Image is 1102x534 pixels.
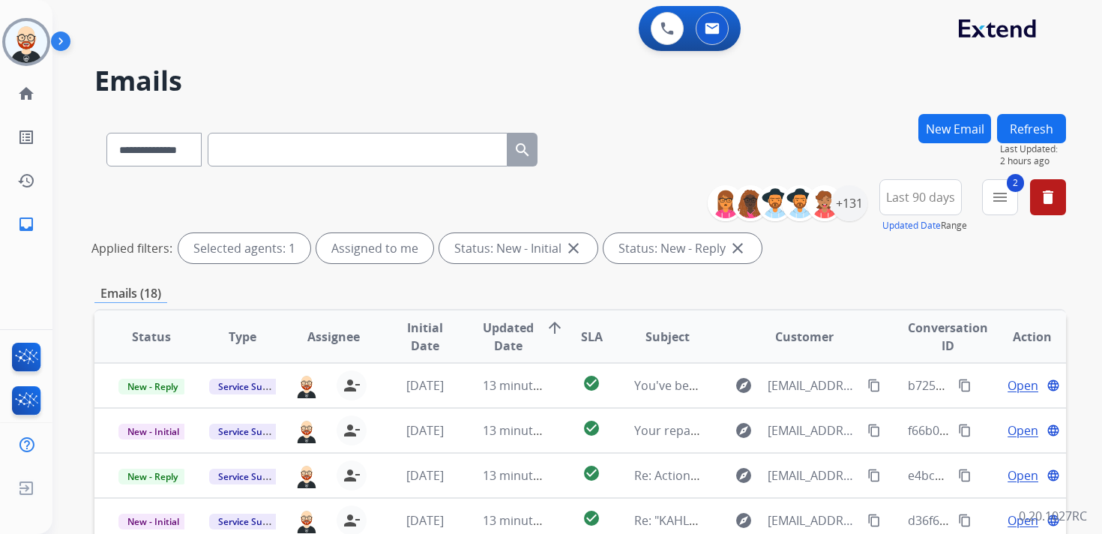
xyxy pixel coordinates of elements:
button: Refresh [997,114,1066,143]
mat-icon: delete [1039,188,1057,206]
span: Service Support [209,424,295,439]
mat-icon: explore [735,511,753,529]
span: Open [1008,421,1038,439]
span: New - Reply [118,379,187,394]
span: Your repair was received [634,422,774,439]
div: Selected agents: 1 [178,233,310,263]
span: Last 90 days [886,194,955,200]
button: Last 90 days [879,179,962,215]
mat-icon: content_copy [958,469,972,482]
span: New - Initial [118,424,188,439]
span: Service Support [209,514,295,529]
img: agent-avatar [295,418,319,443]
span: 2 [1007,174,1024,192]
span: Service Support [209,469,295,484]
button: Updated Date [882,220,941,232]
h2: Emails [94,66,1066,96]
mat-icon: content_copy [958,379,972,392]
span: [DATE] [406,467,444,484]
span: [EMAIL_ADDRESS][DOMAIN_NAME] [768,466,859,484]
span: 2 hours ago [1000,155,1066,167]
span: Subject [645,328,690,346]
mat-icon: person_remove [343,466,361,484]
span: Updated Date [483,319,534,355]
mat-icon: close [564,239,582,257]
button: New Email [918,114,991,143]
mat-icon: content_copy [867,514,881,527]
span: Open [1008,511,1038,529]
mat-icon: history [17,172,35,190]
span: Conversation ID [908,319,988,355]
mat-icon: language [1047,379,1060,392]
span: Range [882,219,967,232]
span: Status [132,328,171,346]
mat-icon: check_circle [582,374,600,392]
img: agent-avatar [295,373,319,398]
span: Open [1008,466,1038,484]
span: [DATE] [406,512,444,529]
mat-icon: person_remove [343,421,361,439]
mat-icon: person_remove [343,376,361,394]
mat-icon: check_circle [582,509,600,527]
mat-icon: search [514,141,532,159]
span: New - Initial [118,514,188,529]
mat-icon: list_alt [17,128,35,146]
p: Applied filters: [91,239,172,257]
span: 13 minutes ago [483,422,570,439]
mat-icon: home [17,85,35,103]
span: [EMAIL_ADDRESS][DOMAIN_NAME] [768,511,859,529]
span: [DATE] [406,422,444,439]
span: SLA [581,328,603,346]
img: agent-avatar [295,463,319,488]
mat-icon: person_remove [343,511,361,529]
mat-icon: explore [735,421,753,439]
mat-icon: content_copy [867,424,881,437]
mat-icon: explore [735,466,753,484]
div: +131 [831,185,867,221]
span: Last Updated: [1000,143,1066,155]
mat-icon: close [729,239,747,257]
span: 13 minutes ago [483,512,570,529]
mat-icon: check_circle [582,464,600,482]
span: Customer [775,328,834,346]
div: Status: New - Reply [603,233,762,263]
span: Initial Date [391,319,457,355]
mat-icon: content_copy [958,424,972,437]
mat-icon: content_copy [958,514,972,527]
span: 13 minutes ago [483,467,570,484]
div: Assigned to me [316,233,433,263]
img: avatar [5,21,47,63]
mat-icon: content_copy [867,469,881,482]
span: Service Support [209,379,295,394]
mat-icon: menu [991,188,1009,206]
mat-icon: arrow_upward [546,319,564,337]
span: Open [1008,376,1038,394]
span: New - Reply [118,469,187,484]
span: 13 minutes ago [483,377,570,394]
span: [EMAIL_ADDRESS][DOMAIN_NAME] [768,421,859,439]
button: 2 [982,179,1018,215]
mat-icon: explore [735,376,753,394]
span: Type [229,328,256,346]
span: [DATE] [406,377,444,394]
div: Status: New - Initial [439,233,597,263]
img: agent-avatar [295,508,319,533]
th: Action [975,310,1066,363]
mat-icon: language [1047,469,1060,482]
mat-icon: inbox [17,215,35,233]
mat-icon: language [1047,424,1060,437]
p: Emails (18) [94,284,167,303]
span: [EMAIL_ADDRESS][DOMAIN_NAME] [768,376,859,394]
mat-icon: content_copy [867,379,881,392]
span: Assignee [307,328,360,346]
mat-icon: check_circle [582,419,600,437]
p: 0.20.1027RC [1019,507,1087,525]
